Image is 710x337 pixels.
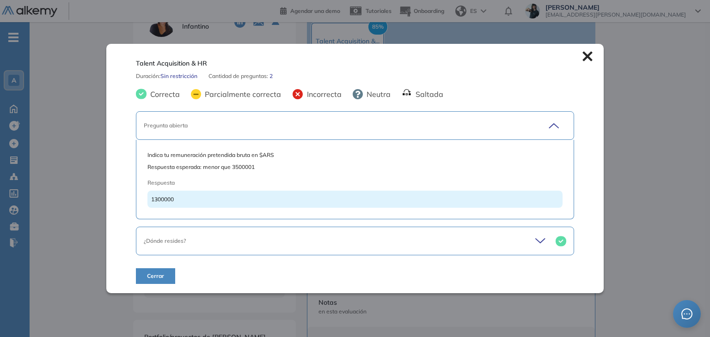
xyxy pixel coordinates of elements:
[136,72,160,80] span: Duración :
[144,237,186,244] span: ¿Dónde resides?
[201,89,281,100] span: Parcialmente correcta
[681,308,692,319] span: message
[160,72,197,80] span: Sin restricción
[363,89,391,100] span: Neutra
[136,268,175,284] button: Cerrar
[147,89,180,100] span: Correcta
[147,151,562,159] span: Indica tu remuneración pretendida bruta en $ARS
[147,179,520,187] span: Respuesta
[136,59,207,68] span: Talent Acquisition & HR
[303,89,342,100] span: Incorrecta
[144,121,524,130] div: Pregunta abierta
[208,72,269,80] span: Cantidad de preguntas:
[147,163,562,171] span: Respuesta esperada: menor que 3500001
[151,196,174,203] span: 1300000
[412,89,443,100] span: Saltada
[147,272,164,280] span: Cerrar
[269,72,273,80] span: 2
